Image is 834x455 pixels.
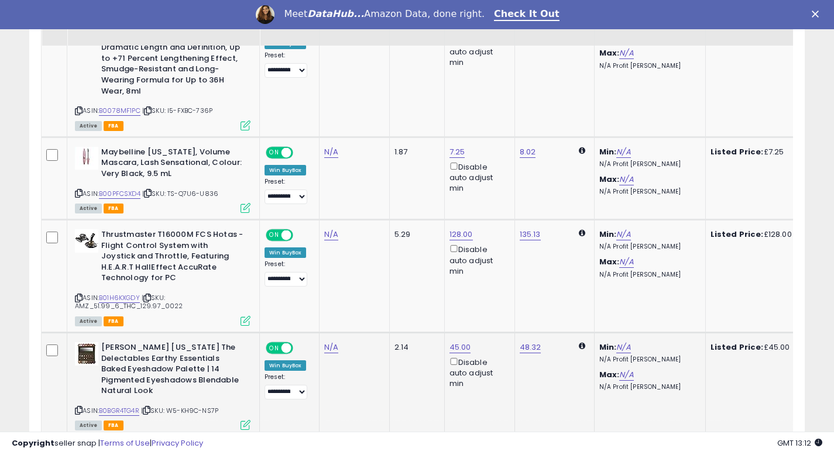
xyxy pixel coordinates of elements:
[265,260,310,287] div: Preset:
[520,229,541,240] a: 135.13
[284,8,485,20] div: Meet Amazon Data, done right.
[142,106,212,115] span: | SKU: I5-FXBC-736P
[307,8,364,19] i: DataHub...
[267,343,282,353] span: ON
[449,342,471,353] a: 45.00
[267,230,282,240] span: ON
[599,188,696,196] p: N/A Profit [PERSON_NAME]
[75,147,98,170] img: 21ztygggVKL._SL40_.jpg
[101,229,243,287] b: Thrustmaster T16000M FCS Hotas - Flight Control System with Joystick and Throttle, Featuring H.E....
[449,356,506,389] div: Disable auto adjust min
[494,8,560,21] a: Check It Out
[265,178,310,204] div: Preset:
[324,229,338,240] a: N/A
[711,146,764,157] b: Listed Price:
[75,316,102,326] span: All listings currently available for purchase on Amazon
[619,174,633,185] a: N/A
[75,121,102,131] span: All listings currently available for purchase on Amazon
[619,256,633,268] a: N/A
[75,293,183,311] span: | SKU: AMZ_51.99_6_THC_129.97_0022
[520,342,541,353] a: 48.32
[599,62,696,70] p: N/A Profit [PERSON_NAME]
[449,146,465,158] a: 7.25
[711,229,764,240] b: Listed Price:
[599,174,620,185] b: Max:
[99,293,140,303] a: B01H6KXGDY
[599,271,696,279] p: N/A Profit [PERSON_NAME]
[711,147,808,157] div: £7.25
[619,47,633,59] a: N/A
[99,106,140,116] a: B0078MF1PC
[267,147,282,157] span: ON
[711,342,764,353] b: Listed Price:
[449,160,506,194] div: Disable auto adjust min
[75,204,102,213] span: All listings currently available for purchase on Amazon
[599,146,617,157] b: Min:
[291,147,310,157] span: OFF
[616,229,630,240] a: N/A
[256,5,274,24] img: Profile image for Georgie
[265,51,310,78] div: Preset:
[324,342,338,353] a: N/A
[75,147,250,212] div: ASIN:
[101,147,243,182] b: Maybelline [US_STATE], Volume Mascara, Lash Sensational, Colour: Very Black, 9.5 mL
[619,369,633,381] a: N/A
[394,342,435,353] div: 2.14
[520,146,536,158] a: 8.02
[812,11,823,18] div: Close
[265,373,310,399] div: Preset:
[394,229,435,240] div: 5.29
[599,342,617,353] b: Min:
[75,229,98,253] img: 41xNBOHMLML._SL40_.jpg
[104,121,123,131] span: FBA
[449,243,506,277] div: Disable auto adjust min
[616,146,630,158] a: N/A
[100,437,150,449] a: Terms of Use
[265,165,306,175] div: Win BuyBox
[394,147,435,157] div: 1.87
[449,229,473,240] a: 128.00
[599,369,620,380] b: Max:
[141,406,218,415] span: | SKU: W5-KH9C-NS7P
[711,342,808,353] div: £45.00
[449,34,506,68] div: Disable auto adjust min
[12,437,54,449] strong: Copyright
[599,256,620,267] b: Max:
[265,247,306,258] div: Win BuyBox
[12,438,203,449] div: seller snap | |
[152,437,203,449] a: Privacy Policy
[101,20,243,99] b: L'Or?al Paris Mascara, Telescopic Original Mascara to Achieve Dramatic Length and Definition, Up ...
[104,316,123,326] span: FBA
[142,189,218,198] span: | SKU: TS-Q7U6-U836
[599,47,620,58] b: Max:
[99,406,139,416] a: B0BGR4TG4R
[291,343,310,353] span: OFF
[777,437,822,449] span: 2025-09-16 13:12 GMT
[599,229,617,240] b: Min:
[75,229,250,325] div: ASIN:
[291,230,310,240] span: OFF
[324,146,338,158] a: N/A
[75,20,250,129] div: ASIN:
[599,160,696,168] p: N/A Profit [PERSON_NAME]
[711,229,808,240] div: £128.00
[599,356,696,364] p: N/A Profit [PERSON_NAME]
[101,342,243,399] b: [PERSON_NAME] [US_STATE] The Delectables Earthy Essentials Baked Eyeshadow Palette | 14 Pigmented...
[99,189,140,199] a: B00PFCSXD4
[599,243,696,251] p: N/A Profit [PERSON_NAME]
[104,204,123,213] span: FBA
[599,383,696,391] p: N/A Profit [PERSON_NAME]
[616,342,630,353] a: N/A
[265,360,306,371] div: Win BuyBox
[75,342,98,366] img: 41tvt-X6m9L._SL40_.jpg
